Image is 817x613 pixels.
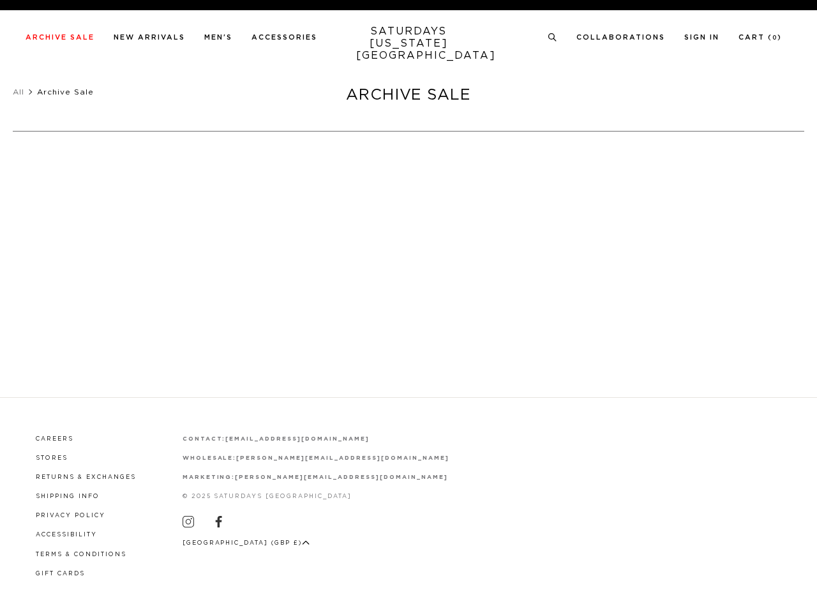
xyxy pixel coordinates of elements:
a: Accessories [251,34,317,41]
button: [GEOGRAPHIC_DATA] (GBP £) [183,538,310,548]
a: Archive Sale [26,34,94,41]
a: Gift Cards [36,571,85,577]
a: [PERSON_NAME][EMAIL_ADDRESS][DOMAIN_NAME] [235,474,447,480]
a: [EMAIL_ADDRESS][DOMAIN_NAME] [225,436,369,442]
strong: marketing: [183,474,236,480]
span: Archive Sale [37,88,94,96]
a: Stores [36,455,68,461]
a: Privacy Policy [36,513,105,518]
a: Shipping Info [36,494,100,499]
a: Accessibility [36,532,97,538]
a: Careers [36,436,73,442]
a: Terms & Conditions [36,552,126,557]
a: Cart (0) [738,34,782,41]
a: [PERSON_NAME][EMAIL_ADDRESS][DOMAIN_NAME] [236,455,449,461]
a: Returns & Exchanges [36,474,136,480]
strong: contact: [183,436,226,442]
p: © 2025 Saturdays [GEOGRAPHIC_DATA] [183,492,449,501]
a: New Arrivals [114,34,185,41]
a: Men's [204,34,232,41]
small: 0 [772,35,777,41]
strong: wholesale: [183,455,237,461]
a: Sign In [684,34,719,41]
a: Collaborations [576,34,665,41]
a: SATURDAYS[US_STATE][GEOGRAPHIC_DATA] [356,26,461,62]
a: All [13,88,24,96]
